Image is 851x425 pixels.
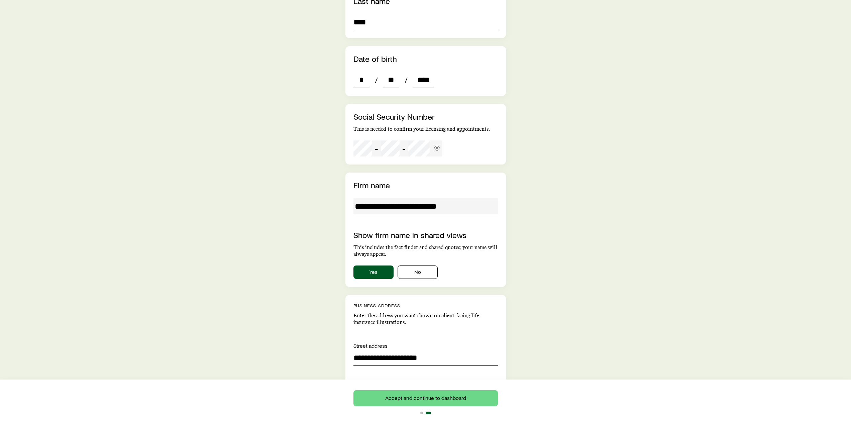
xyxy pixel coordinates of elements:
div: showAgencyNameInSharedViews [353,265,498,279]
p: This includes the fact finder and shared quotes; your name will always appear. [353,244,498,257]
p: This is needed to confirm your licensing and appointments. [353,126,498,132]
label: Show firm name in shared views [353,230,466,240]
label: Date of birth [353,54,397,64]
span: / [372,75,381,85]
span: - [375,144,378,153]
label: Social Security Number [353,112,435,121]
button: Accept and continue to dashboard [353,390,498,406]
button: No [398,265,438,279]
div: dateOfBirth [353,72,434,88]
p: Business address [353,303,498,308]
span: / [402,75,410,85]
button: Yes [353,265,394,279]
p: Enter the address you want shown on client-facing life insurance illustrations. [353,312,498,326]
label: Firm name [353,180,390,190]
div: Street address [353,342,498,350]
span: - [402,144,406,153]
